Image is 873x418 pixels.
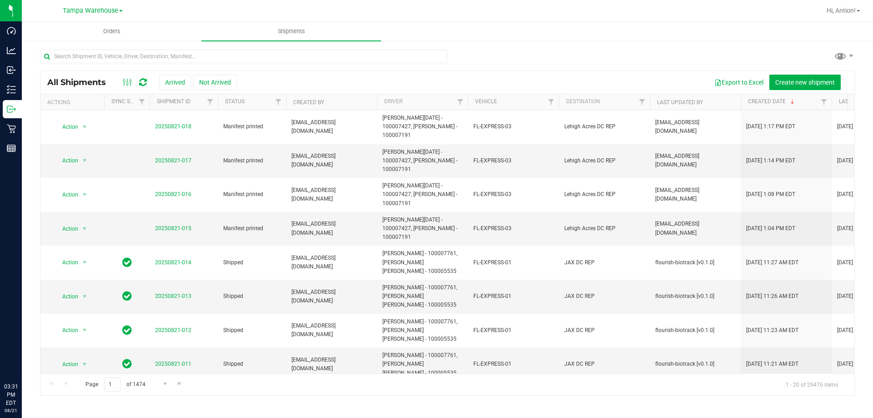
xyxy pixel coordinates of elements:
[271,94,286,110] a: Filter
[291,152,371,169] span: [EMAIL_ADDRESS][DOMAIN_NAME]
[655,186,735,203] span: [EMAIL_ADDRESS][DOMAIN_NAME]
[193,75,237,90] button: Not Arrived
[54,222,79,235] span: Action
[769,75,841,90] button: Create new shipment
[155,293,191,299] a: 20250821-013
[54,188,79,201] span: Action
[9,345,36,373] iframe: Resource center
[778,378,845,391] span: 1 - 20 of 29476 items
[291,356,371,373] span: [EMAIL_ADDRESS][DOMAIN_NAME]
[159,378,172,390] a: Go to the next page
[54,256,79,269] span: Action
[291,322,371,339] span: [EMAIL_ADDRESS][DOMAIN_NAME]
[382,351,462,378] span: [PERSON_NAME] - 100007761, [PERSON_NAME] [PERSON_NAME] - 100005535
[155,157,191,164] a: 20250821-017
[79,324,90,337] span: select
[635,94,650,110] a: Filter
[63,7,118,15] span: Tampa Warehouse
[155,327,191,333] a: 20250821-012
[746,122,795,131] span: [DATE] 1:17 PM EDT
[223,224,281,233] span: Manifest printed
[54,154,79,167] span: Action
[655,258,714,267] span: flourish-biotrack [v0.1.0]
[155,123,191,130] a: 20250821-018
[7,124,16,133] inline-svg: Retail
[655,118,735,136] span: [EMAIL_ADDRESS][DOMAIN_NAME]
[564,258,644,267] span: JAX DC REP
[7,144,16,153] inline-svg: Reports
[78,378,153,392] span: Page of 1474
[746,156,795,165] span: [DATE] 1:14 PM EDT
[564,292,644,301] span: JAX DC REP
[377,94,468,110] th: Driver
[22,22,201,41] a: Orders
[475,98,497,105] a: Vehicle
[544,94,559,110] a: Filter
[657,99,703,106] a: Last Updated By
[559,94,650,110] th: Destination
[54,121,79,133] span: Action
[746,326,798,335] span: [DATE] 11:23 AM EDT
[382,249,462,276] span: [PERSON_NAME] - 100007761, [PERSON_NAME] [PERSON_NAME] - 100005535
[266,27,317,35] span: Shipments
[473,360,553,368] span: FL-EXPRESS-01
[201,22,381,41] a: Shipments
[7,85,16,94] inline-svg: Inventory
[47,99,100,106] div: Actions
[748,98,796,105] a: Created Date
[817,94,832,110] a: Filter
[382,317,462,344] span: [PERSON_NAME] - 100007761, [PERSON_NAME] [PERSON_NAME] - 100005535
[225,98,245,105] a: Status
[564,190,644,199] span: Lehigh Acres DC REP
[4,383,18,407] p: 03:31 PM EDT
[564,326,644,335] span: JAX DC REP
[382,181,462,208] span: [PERSON_NAME][DATE] - 100007427, [PERSON_NAME] - 100007191
[564,360,644,368] span: JAX DC REP
[473,292,553,301] span: FL-EXPRESS-01
[135,94,150,110] a: Filter
[40,50,447,63] input: Search Shipment ID, Vehicle, Driver, Destination, Manifest...
[203,94,218,110] a: Filter
[655,152,735,169] span: [EMAIL_ADDRESS][DOMAIN_NAME]
[291,118,371,136] span: [EMAIL_ADDRESS][DOMAIN_NAME]
[827,7,856,14] span: Hi, Antion!
[155,361,191,367] a: 20250821-011
[111,98,146,105] a: Sync Status
[655,220,735,237] span: [EMAIL_ADDRESS][DOMAIN_NAME]
[54,290,79,303] span: Action
[157,98,191,105] a: Shipment ID
[223,292,281,301] span: Shipped
[47,77,115,87] span: All Shipments
[155,225,191,232] a: 20250821-015
[54,358,79,371] span: Action
[746,258,798,267] span: [DATE] 11:27 AM EDT
[473,326,553,335] span: FL-EXPRESS-01
[291,288,371,305] span: [EMAIL_ADDRESS][DOMAIN_NAME]
[79,154,90,167] span: select
[775,79,835,86] span: Create new shipment
[293,99,324,106] a: Created By
[655,326,714,335] span: flourish-biotrack [v0.1.0]
[473,122,553,131] span: FL-EXPRESS-03
[223,190,281,199] span: Manifest printed
[382,114,462,140] span: [PERSON_NAME][DATE] - 100007427, [PERSON_NAME] - 100007191
[223,258,281,267] span: Shipped
[79,358,90,371] span: select
[79,121,90,133] span: select
[7,65,16,75] inline-svg: Inbound
[291,186,371,203] span: [EMAIL_ADDRESS][DOMAIN_NAME]
[122,290,132,302] span: In Sync
[91,27,133,35] span: Orders
[4,407,18,414] p: 08/21
[7,26,16,35] inline-svg: Dashboard
[382,216,462,242] span: [PERSON_NAME][DATE] - 100007427, [PERSON_NAME] - 100007191
[473,190,553,199] span: FL-EXPRESS-03
[746,224,795,233] span: [DATE] 1:04 PM EDT
[382,148,462,174] span: [PERSON_NAME][DATE] - 100007427, [PERSON_NAME] - 100007191
[173,378,186,390] a: Go to the last page
[746,292,798,301] span: [DATE] 11:26 AM EDT
[223,360,281,368] span: Shipped
[564,224,644,233] span: Lehigh Acres DC REP
[79,256,90,269] span: select
[708,75,769,90] button: Export to Excel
